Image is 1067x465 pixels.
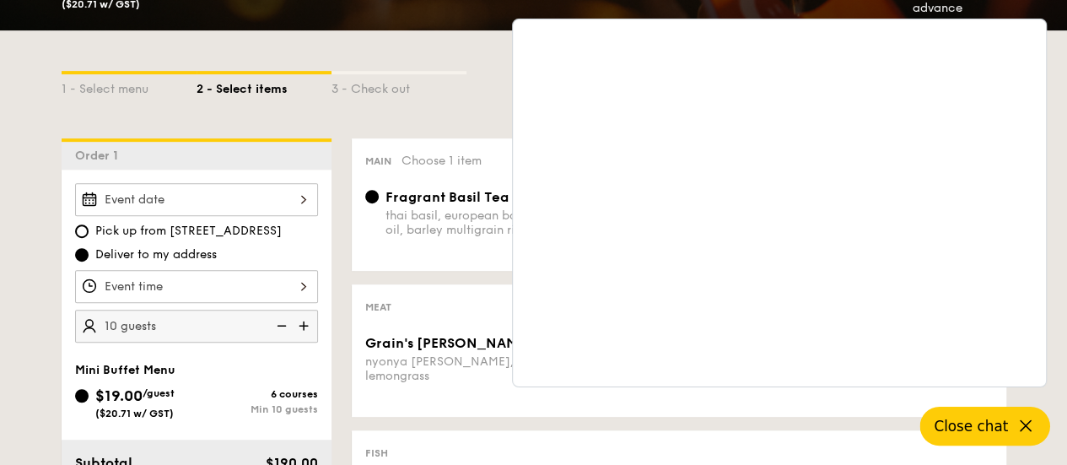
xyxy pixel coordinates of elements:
[197,403,318,415] div: Min 10 guests
[365,447,388,459] span: Fish
[75,363,175,377] span: Mini Buffet Menu
[95,387,143,405] span: $19.00
[920,407,1050,446] button: Close chat
[197,74,331,98] div: 2 - Select items
[75,310,318,343] input: Number of guests
[95,223,282,240] span: Pick up from [STREET_ADDRESS]
[401,154,482,168] span: Choose 1 item
[267,310,293,342] img: icon-reduce.1d2dbef1.svg
[365,354,672,383] div: nyonya [PERSON_NAME], masala powder, lemongrass
[75,248,89,262] input: Deliver to my address
[365,155,391,167] span: Main
[365,301,391,313] span: Meat
[331,74,466,98] div: 3 - Check out
[95,246,217,263] span: Deliver to my address
[75,389,89,403] input: $19.00/guest($20.71 w/ GST)6 coursesMin 10 guests
[75,149,125,163] span: Order 1
[385,189,542,205] span: Fragrant Basil Tea Rice
[75,270,318,303] input: Event time
[197,388,318,400] div: 6 courses
[62,74,197,98] div: 1 - Select menu
[293,310,318,342] img: icon-add.58712e84.svg
[934,418,1008,435] span: Close chat
[143,387,175,399] span: /guest
[365,335,591,351] span: Grain's [PERSON_NAME] Chicken
[75,224,89,238] input: Pick up from [STREET_ADDRESS]
[95,408,174,419] span: ($20.71 w/ GST)
[385,208,672,237] div: thai basil, european basil, shallot scented sesame oil, barley multigrain rice
[75,183,318,216] input: Event date
[365,190,379,203] input: Fragrant Basil Tea Ricethai basil, european basil, shallot scented sesame oil, barley multigrain ...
